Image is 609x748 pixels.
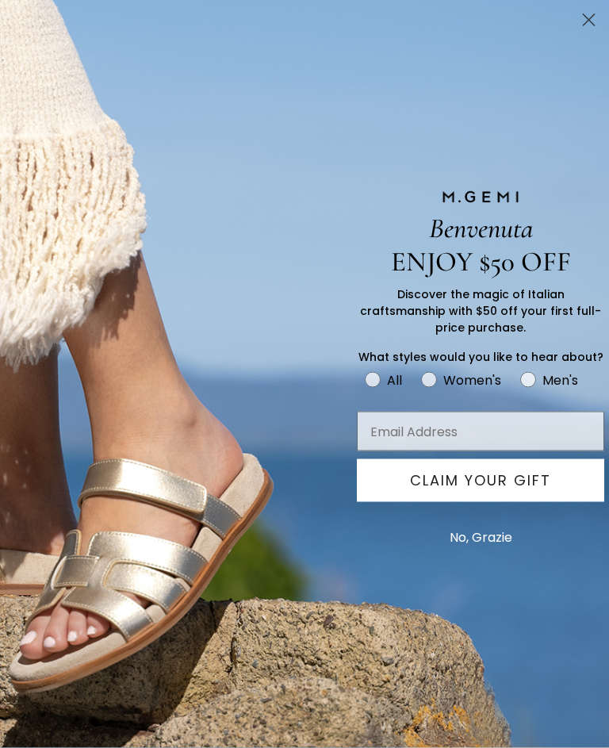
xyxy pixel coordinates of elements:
[391,245,571,278] span: ENJOY $50 OFF
[357,459,604,502] button: CLAIM YOUR GIFT
[443,370,501,390] div: Women's
[575,6,603,34] button: Close dialog
[429,212,533,245] span: Benvenuta
[358,349,603,365] span: What styles would you like to hear about?
[387,370,402,390] div: All
[442,518,520,558] button: No, Grazie
[360,286,601,336] span: Discover the magic of Italian craftsmanship with $50 off your first full-price purchase.
[542,370,578,390] div: Men's
[441,190,520,205] img: M.GEMI
[357,412,604,451] input: Email Address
